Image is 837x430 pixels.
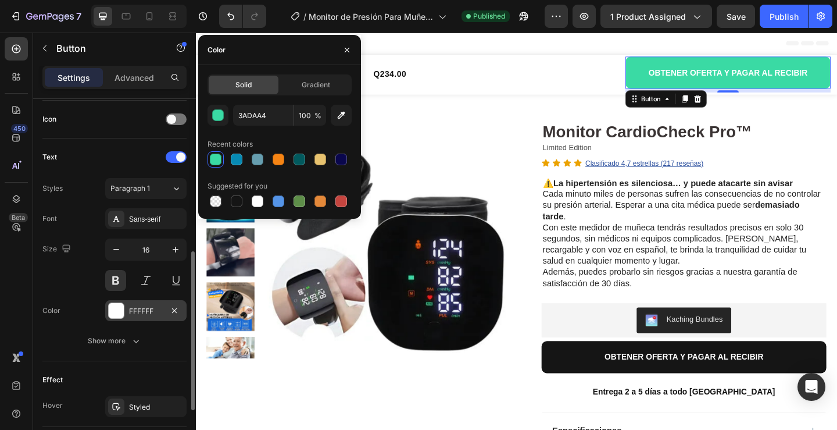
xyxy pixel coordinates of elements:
div: Kaching Bundles [512,306,573,318]
div: Hover [42,400,63,411]
div: Styles [42,183,63,194]
iframe: Design area [196,33,837,430]
button: Kaching Bundles [480,299,582,327]
h1: Monitor CardioCheck Pro™ [376,95,686,120]
div: Button [482,67,508,77]
span: Gradient [302,80,330,90]
img: KachingBundles.png [489,306,503,320]
div: Beta [9,213,28,222]
div: Icon [42,114,56,125]
p: 7 [76,9,81,23]
button: <p><span style="font-size:15px;">OBTENER OFERTA Y PAGAR AL RECIBIR</span></p> [467,26,691,61]
div: Text [42,152,57,162]
button: Show more [42,331,187,351]
span: / [303,10,306,23]
div: Styled [129,402,184,413]
span: Limited Edition [377,120,431,130]
strong: demasiado tarde [377,183,657,205]
div: Effect [42,375,63,385]
button: Paragraph 1 [105,178,187,199]
div: Color [208,45,226,55]
div: Font [42,214,57,224]
span: Published [473,11,505,22]
div: Publish [770,10,799,23]
p: Settings [58,72,90,84]
div: Sans-serif [129,214,184,225]
div: Size [42,241,73,257]
div: Open Intercom Messenger [797,373,825,401]
p: ⚠️ [377,158,685,170]
p: Cada minuto miles de personas sufren las consecuencias de no controlar su presión arterial. Esper... [377,170,685,206]
span: Paragraph 1 [110,183,150,194]
p: Button [56,41,155,55]
div: 450 [11,124,28,133]
p: Con este medidor de muñeca tendrás resultados precisos en solo 30 segundos, sin médicos ni equipo... [377,207,685,255]
span: Save [727,12,746,22]
p: Además, puedes probarlo sin riesgos gracias a nuestra garantía de satisfacción de 30 días. [377,255,685,279]
span: OBTENER OFERTA Y PAGAR AL RECIBIR [445,347,618,357]
span: Solid [235,80,252,90]
div: Color [42,305,60,316]
span: 1 product assigned [610,10,686,23]
div: Suggested for you [208,181,267,191]
p: Advanced [115,72,154,84]
button: Save [717,5,755,28]
button: <p><span style="font-size:15px;">OBTENER OFERTA Y PAGAR AL RECIBIR</span></p> [376,336,686,371]
u: Clasificado 4,7 estrellas (217 reseñas) [424,138,552,147]
div: Undo/Redo [219,5,266,28]
input: Eg: FFFFFF [233,105,294,126]
strong: Entrega 2 a 5 días a todo [GEOGRAPHIC_DATA] [432,386,630,396]
div: FFFFFF [129,306,163,317]
button: Publish [760,5,809,28]
span: Monitor de Presión Para Muñeca [309,10,434,23]
span: OBTENER OFERTA Y PAGAR AL RECIBIR [492,38,666,48]
div: Recent colors [208,139,253,150]
button: 7 [5,5,87,28]
div: Show more [88,335,142,347]
button: 1 product assigned [600,5,712,28]
strong: La hipertensión es silenciosa… y puede atacarte sin avisar [389,159,649,169]
span: % [314,111,321,121]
